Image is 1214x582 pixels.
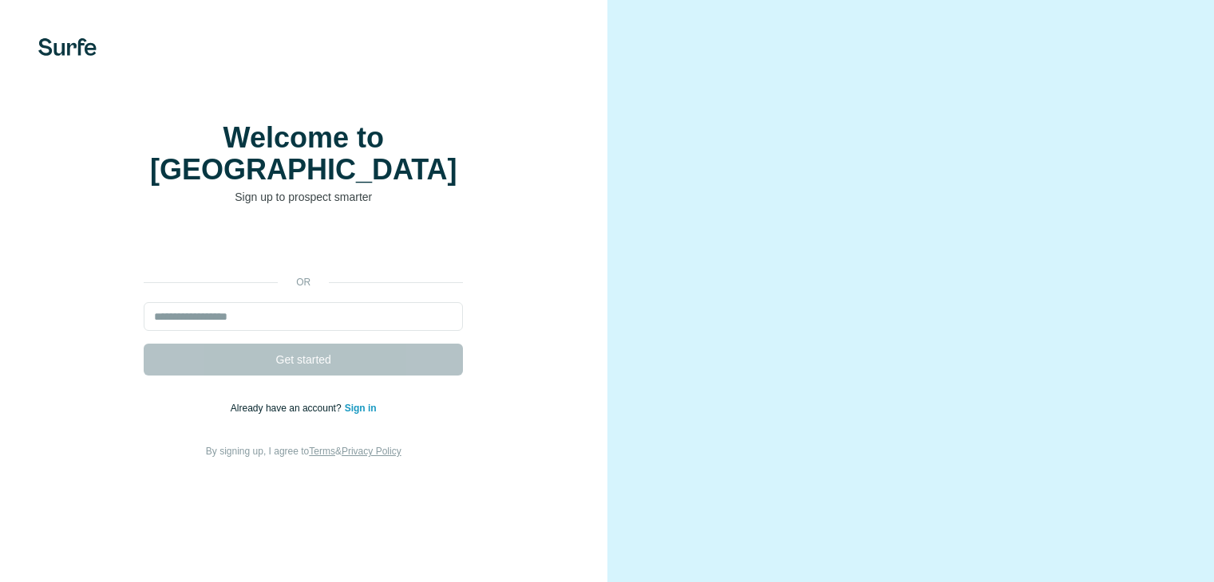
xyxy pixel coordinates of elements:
[144,122,463,186] h1: Welcome to [GEOGRAPHIC_DATA]
[206,446,401,457] span: By signing up, I agree to &
[278,275,329,289] p: or
[342,446,401,457] a: Privacy Policy
[345,403,377,414] a: Sign in
[136,229,471,264] iframe: Sign in with Google Button
[231,403,345,414] span: Already have an account?
[309,446,335,457] a: Terms
[144,189,463,205] p: Sign up to prospect smarter
[38,38,97,56] img: Surfe's logo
